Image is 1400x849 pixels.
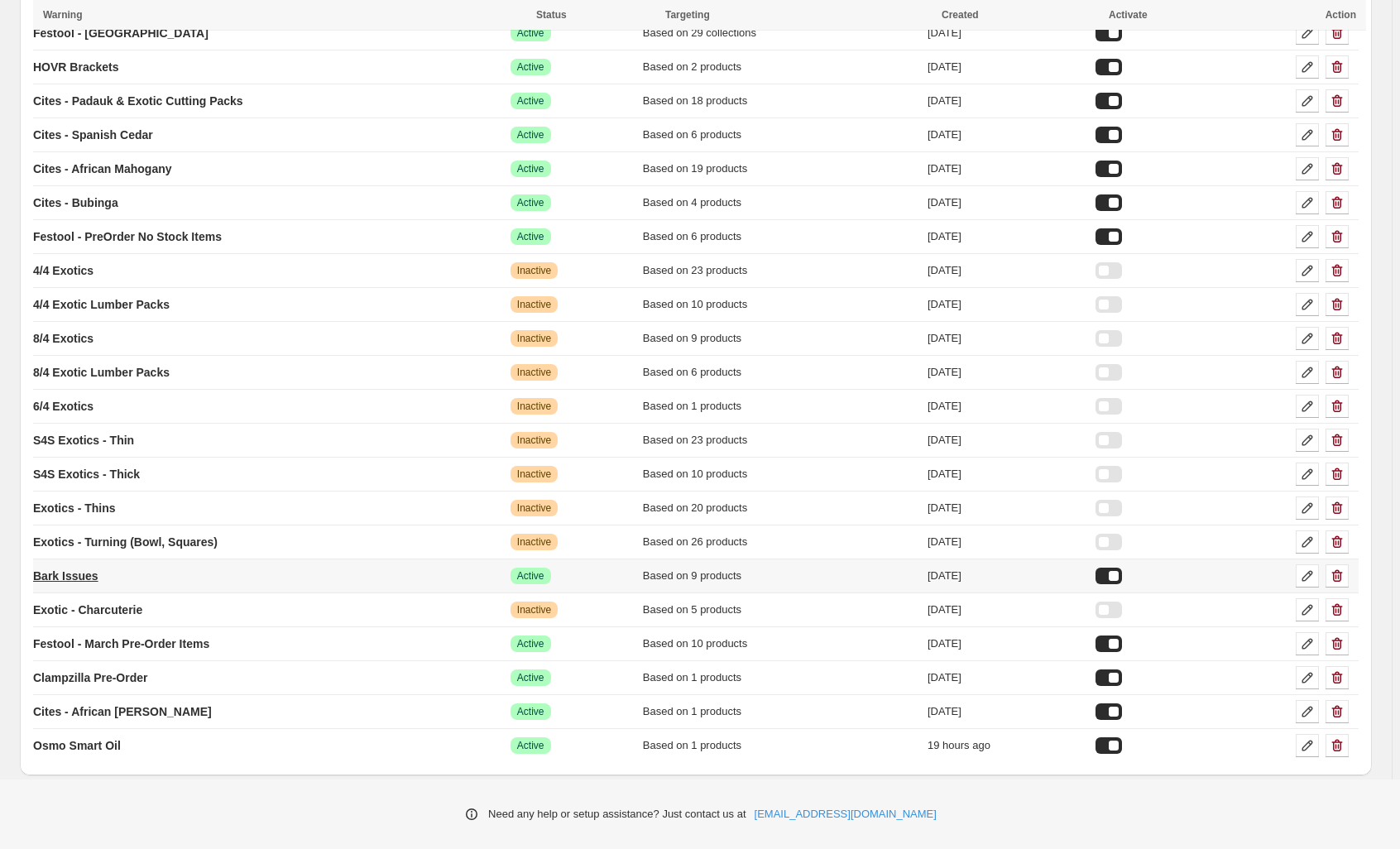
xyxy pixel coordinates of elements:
[928,466,1086,482] div: [DATE]
[33,427,134,453] a: S4S Exotics - Thin
[928,669,1086,686] div: [DATE]
[928,500,1086,516] div: [DATE]
[928,636,1086,652] div: [DATE]
[1109,9,1148,21] span: Activate
[643,703,918,720] div: Based on 1 products
[517,230,544,243] span: Active
[33,291,170,318] a: 4/4 Exotic Lumber Packs
[643,25,918,41] div: Based on 29 collections
[643,534,918,550] div: Based on 26 products
[33,495,116,521] a: Exotics - Thins
[33,364,170,381] p: 8/4 Exotic Lumber Packs
[33,189,118,216] a: Cites - Bubinga
[33,669,148,686] p: Clampzilla Pre-Order
[517,400,551,413] span: Inactive
[1326,9,1356,21] span: Action
[33,461,140,487] a: S4S Exotics - Thick
[33,59,119,75] p: HOVR Brackets
[928,296,1086,313] div: [DATE]
[33,194,118,211] p: Cites - Bubinga
[33,636,209,652] p: Festool - March Pre-Order Items
[33,127,153,143] p: Cites - Spanish Cedar
[643,59,918,75] div: Based on 2 products
[33,156,172,182] a: Cites - African Mahogany
[33,664,148,691] a: Clampzilla Pre-Order
[517,569,544,583] span: Active
[643,568,918,584] div: Based on 9 products
[643,194,918,211] div: Based on 4 products
[928,703,1086,720] div: [DATE]
[33,161,172,177] p: Cites - African Mahogany
[928,534,1086,550] div: [DATE]
[33,466,140,482] p: S4S Exotics - Thick
[33,597,142,623] a: Exotic - Charcuterie
[928,262,1086,279] div: [DATE]
[928,364,1086,381] div: [DATE]
[33,398,93,415] p: 6/4 Exotics
[928,330,1086,347] div: [DATE]
[33,703,212,720] p: Cites - African [PERSON_NAME]
[517,637,544,650] span: Active
[643,228,918,245] div: Based on 6 products
[33,257,93,284] a: 4/4 Exotics
[517,60,544,74] span: Active
[536,9,567,21] span: Status
[517,264,551,277] span: Inactive
[33,88,243,114] a: Cites - Padauk & Exotic Cutting Packs
[517,332,551,345] span: Inactive
[928,737,1086,754] div: 19 hours ago
[517,468,551,481] span: Inactive
[643,296,918,313] div: Based on 10 products
[33,20,209,46] a: Festool - [GEOGRAPHIC_DATA]
[33,325,93,352] a: 8/4 Exotics
[33,93,243,109] p: Cites - Padauk & Exotic Cutting Packs
[643,161,918,177] div: Based on 19 products
[643,93,918,109] div: Based on 18 products
[942,9,979,21] span: Created
[517,94,544,108] span: Active
[643,636,918,652] div: Based on 10 products
[643,602,918,618] div: Based on 5 products
[517,366,551,379] span: Inactive
[33,631,209,657] a: Festool - March Pre-Order Items
[928,127,1086,143] div: [DATE]
[33,54,119,80] a: HOVR Brackets
[928,194,1086,211] div: [DATE]
[928,59,1086,75] div: [DATE]
[33,432,134,448] p: S4S Exotics - Thin
[643,737,918,754] div: Based on 1 products
[643,364,918,381] div: Based on 6 products
[33,25,209,41] p: Festool - [GEOGRAPHIC_DATA]
[517,128,544,141] span: Active
[517,705,544,718] span: Active
[517,603,551,616] span: Inactive
[928,398,1086,415] div: [DATE]
[33,393,93,420] a: 6/4 Exotics
[517,26,544,40] span: Active
[517,162,544,175] span: Active
[643,127,918,143] div: Based on 6 products
[33,568,98,584] p: Bark Issues
[33,359,170,386] a: 8/4 Exotic Lumber Packs
[33,330,93,347] p: 8/4 Exotics
[928,568,1086,584] div: [DATE]
[643,669,918,686] div: Based on 1 products
[928,228,1086,245] div: [DATE]
[33,262,93,279] p: 4/4 Exotics
[643,398,918,415] div: Based on 1 products
[643,262,918,279] div: Based on 23 products
[33,698,212,725] a: Cites - African [PERSON_NAME]
[43,9,83,21] span: Warning
[33,500,116,516] p: Exotics - Thins
[517,535,551,549] span: Inactive
[517,671,544,684] span: Active
[33,534,218,550] p: Exotics - Turning (Bowl, Squares)
[33,296,170,313] p: 4/4 Exotic Lumber Packs
[928,25,1086,41] div: [DATE]
[643,500,918,516] div: Based on 20 products
[517,298,551,311] span: Inactive
[33,732,121,759] a: Osmo Smart Oil
[928,93,1086,109] div: [DATE]
[33,602,142,618] p: Exotic - Charcuterie
[33,228,222,245] p: Festool - PreOrder No Stock Items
